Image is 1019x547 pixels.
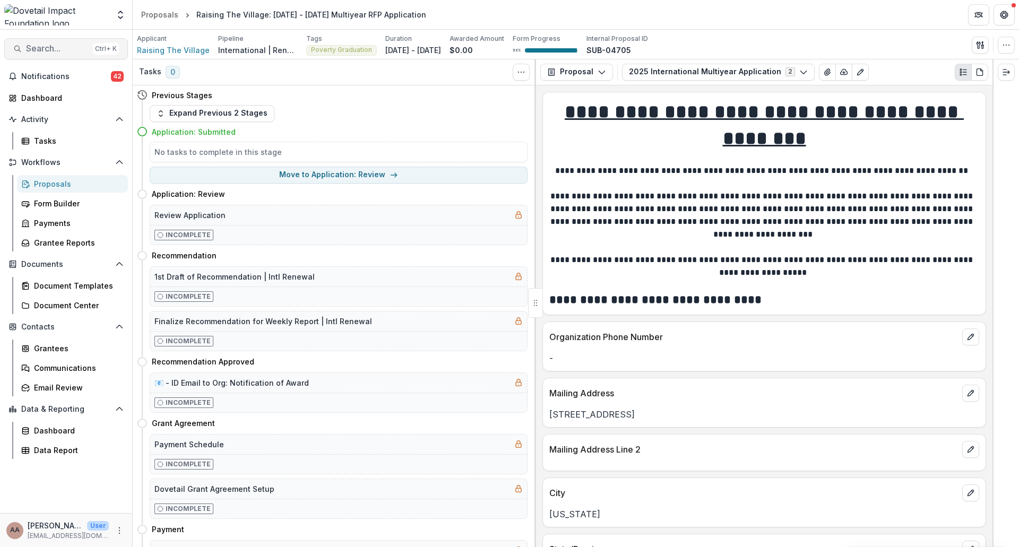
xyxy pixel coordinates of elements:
h5: Finalize Recommendation for Weekly Report | Intl Renewal [154,316,372,327]
p: [DATE] - [DATE] [385,45,441,56]
h4: Previous Stages [152,90,212,101]
p: Duration [385,34,412,44]
div: Amit Antony Alex [10,527,20,534]
button: Proposal [540,64,613,81]
button: Open Data & Reporting [4,401,128,418]
p: Incomplete [166,230,211,240]
p: Incomplete [166,459,211,469]
h5: 1st Draft of Recommendation | Intl Renewal [154,271,315,282]
h5: Dovetail Grant Agreement Setup [154,483,274,494]
button: Get Help [994,4,1015,25]
h4: Recommendation [152,250,217,261]
p: SUB-04705 [586,45,631,56]
p: Incomplete [166,336,211,346]
button: Edit as form [852,64,869,81]
span: Notifications [21,72,111,81]
p: Pipeline [218,34,244,44]
span: Search... [26,44,89,54]
button: Open Activity [4,111,128,128]
button: Partners [968,4,989,25]
button: Expand right [998,64,1015,81]
button: More [113,524,126,537]
button: edit [962,328,979,345]
p: Form Progress [513,34,560,44]
div: Email Review [34,382,119,393]
p: Incomplete [166,504,211,514]
div: Ctrl + K [93,43,119,55]
button: Open Contacts [4,318,128,335]
span: 0 [166,66,180,79]
div: Communications [34,362,119,374]
div: Form Builder [34,198,119,209]
a: Dashboard [17,422,128,439]
button: 2025 International Multiyear Application2 [622,64,815,81]
span: Contacts [21,323,111,332]
button: Plaintext view [955,64,972,81]
a: Raising The Village [137,45,210,56]
a: Document Templates [17,277,128,294]
p: City [549,487,958,499]
div: Dashboard [21,92,119,103]
button: Toggle View Cancelled Tasks [513,64,530,81]
p: - [549,352,979,364]
span: Workflows [21,158,111,167]
h4: Grant Agreement [152,418,215,429]
div: Proposals [141,9,178,20]
a: Proposals [17,175,128,193]
p: [STREET_ADDRESS] [549,408,979,421]
h3: Tasks [139,67,161,76]
button: edit [962,484,979,501]
button: edit [962,441,979,458]
a: Communications [17,359,128,377]
button: Move to Application: Review [150,167,528,184]
h5: 📧 - ID Email to Org: Notification of Award [154,377,309,388]
div: Tasks [34,135,119,146]
a: Grantee Reports [17,234,128,251]
p: [PERSON_NAME] [PERSON_NAME] [28,520,83,531]
div: Raising The Village: [DATE] - [DATE] Multiyear RFP Application [196,9,426,20]
button: Expand Previous 2 Stages [150,105,274,122]
p: Internal Proposal ID [586,34,648,44]
h5: No tasks to complete in this stage [154,146,523,158]
p: Awarded Amount [450,34,504,44]
span: Poverty Graduation [311,46,372,54]
a: Grantees [17,340,128,357]
img: Dovetail Impact Foundation logo [4,4,109,25]
div: Payments [34,218,119,229]
p: Mailing Address Line 2 [549,443,958,456]
p: 98 % [513,47,521,54]
div: Grantees [34,343,119,354]
button: Open Workflows [4,154,128,171]
p: $0.00 [450,45,473,56]
p: Organization Phone Number [549,331,958,343]
a: Dashboard [4,89,128,107]
button: PDF view [971,64,988,81]
div: Data Report [34,445,119,456]
div: Dashboard [34,425,119,436]
h4: Application: Review [152,188,225,199]
a: Form Builder [17,195,128,212]
a: Document Center [17,297,128,314]
h4: Payment [152,524,184,535]
span: Data & Reporting [21,405,111,414]
span: Activity [21,115,111,124]
h5: Review Application [154,210,226,221]
a: Tasks [17,132,128,150]
p: User [87,521,109,531]
p: International | Renewal Pipeline [218,45,298,56]
a: Proposals [137,7,183,22]
button: edit [962,385,979,402]
h4: Recommendation Approved [152,356,254,367]
p: Mailing Address [549,387,958,400]
p: [EMAIL_ADDRESS][DOMAIN_NAME] [28,531,109,541]
a: Data Report [17,441,128,459]
h4: Application: Submitted [152,126,236,137]
h5: Payment Schedule [154,439,224,450]
span: Documents [21,260,111,269]
div: Document Center [34,300,119,311]
p: Applicant [137,34,167,44]
button: View Attached Files [819,64,836,81]
a: Payments [17,214,128,232]
button: Search... [4,38,128,59]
